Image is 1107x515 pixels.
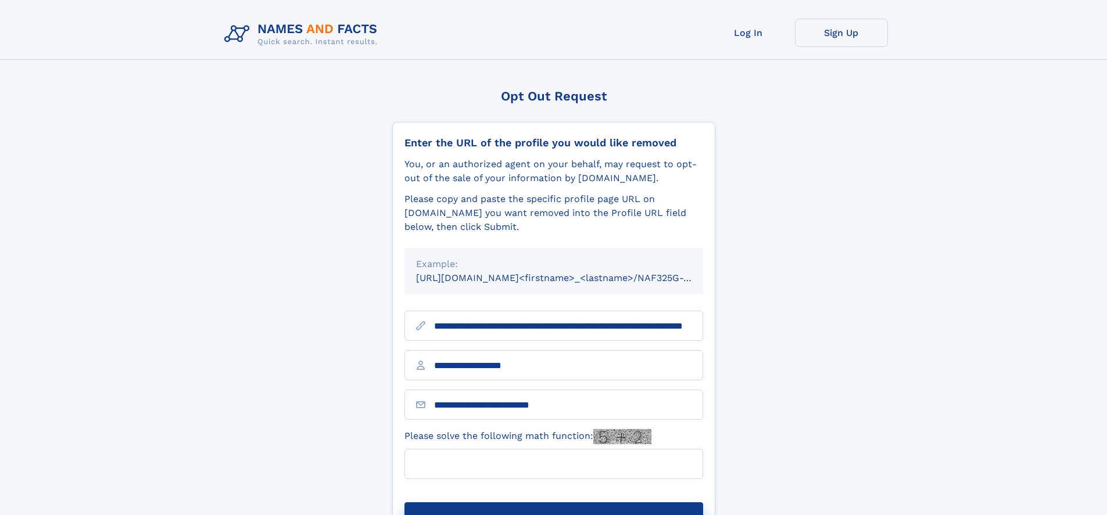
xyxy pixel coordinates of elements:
small: [URL][DOMAIN_NAME]<firstname>_<lastname>/NAF325G-xxxxxxxx [416,272,725,283]
a: Log In [702,19,795,47]
div: Enter the URL of the profile you would like removed [404,136,703,149]
div: Opt Out Request [392,89,715,103]
label: Please solve the following math function: [404,429,651,444]
img: Logo Names and Facts [220,19,387,50]
div: Please copy and paste the specific profile page URL on [DOMAIN_NAME] you want removed into the Pr... [404,192,703,234]
div: Example: [416,257,692,271]
a: Sign Up [795,19,888,47]
div: You, or an authorized agent on your behalf, may request to opt-out of the sale of your informatio... [404,157,703,185]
